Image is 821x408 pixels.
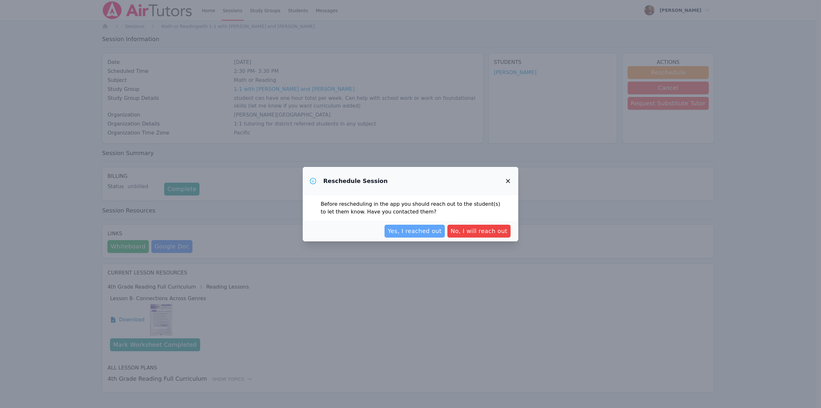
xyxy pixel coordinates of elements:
[323,177,388,185] h3: Reschedule Session
[385,225,445,238] button: Yes, I reached out
[321,200,500,216] p: Before rescheduling in the app you should reach out to the student(s) to let them know. Have you ...
[388,227,442,236] span: Yes, I reached out
[451,227,507,236] span: No, I will reach out
[447,225,511,238] button: No, I will reach out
